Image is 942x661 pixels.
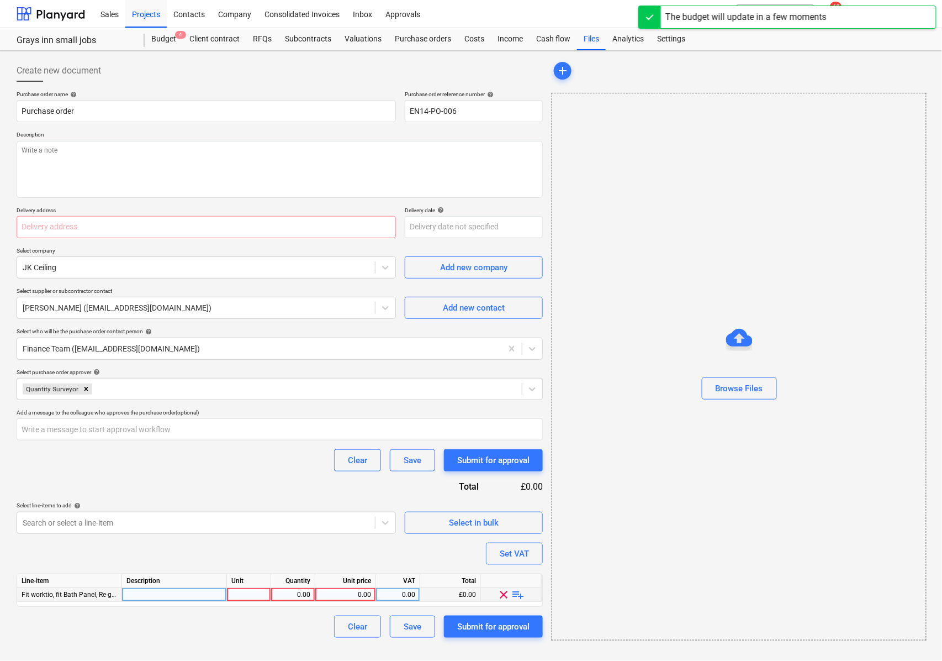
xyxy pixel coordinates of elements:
div: 0.00 [380,588,415,602]
div: Budget [145,28,183,50]
div: Description [122,574,227,588]
span: 4 [175,31,186,39]
span: Create new document [17,64,101,77]
p: Delivery address [17,207,396,216]
div: Unit price [315,574,376,588]
a: Costs [458,28,491,50]
div: Save [404,620,421,634]
span: playlist_add [512,588,525,601]
input: Write a message to start approval workflow [17,418,543,440]
div: Unit [227,574,271,588]
a: Analytics [606,28,650,50]
div: Delivery date [405,207,543,214]
span: help [72,502,81,509]
button: Save [390,449,435,471]
div: Submit for approval [457,453,530,468]
button: Add new company [405,256,543,279]
div: Total [420,574,481,588]
div: Quantity Surveyor [23,384,80,395]
a: RFQs [246,28,278,50]
span: help [143,328,152,335]
button: Clear [334,449,381,471]
input: Document name [17,100,396,122]
button: Set VAT [486,543,543,565]
div: Clear [348,620,367,634]
a: Settings [650,28,692,50]
div: £0.00 [497,480,543,493]
div: Submit for approval [457,620,530,634]
div: Purchase order reference number [405,91,543,98]
div: Browse Files [552,93,927,641]
div: Clear [348,453,367,468]
div: Browse Files [716,381,763,396]
p: Select company [17,247,396,256]
div: Set VAT [500,547,529,561]
input: Delivery address [17,216,396,238]
div: The budget will update in a few moments [665,11,827,24]
div: Select line-items to add [17,502,396,509]
span: help [68,91,77,98]
div: 0.00 [276,588,310,602]
span: add [556,64,569,77]
p: Select supplier or subcontractor contact [17,287,396,297]
a: Income [491,28,530,50]
a: Subcontracts [278,28,338,50]
span: help [435,207,444,213]
a: Purchase orders [388,28,458,50]
div: Line-item [17,574,122,588]
button: Browse Files [702,377,777,400]
input: Delivery date not specified [405,216,543,238]
div: Add new contact [443,301,505,315]
div: Total [399,480,496,493]
a: Valuations [338,28,388,50]
button: Select in bulk [405,512,543,534]
div: £0.00 [420,588,481,602]
div: Select in bulk [449,516,499,530]
div: VAT [376,574,420,588]
div: Add new company [440,260,507,275]
iframe: Chat Widget [887,608,942,661]
button: Add new contact [405,297,543,319]
button: Clear [334,616,381,638]
span: help [485,91,494,98]
div: Quantity [271,574,315,588]
a: Client contract [183,28,246,50]
div: Save [404,453,421,468]
a: Budget4 [145,28,183,50]
a: Cash flow [530,28,577,50]
input: Reference number [405,100,543,122]
div: 0.00 [320,588,371,602]
div: Grays inn small jobs [17,35,131,46]
div: Select who will be the purchase order contact person [17,328,543,335]
span: Fit worktio, fit Bath Panel, Re-grout tiles Throughout and replace 2no, Protect floor [22,591,264,599]
span: help [91,369,100,375]
div: Remove Quantity Surveyor [80,384,92,395]
span: clear [498,588,511,601]
button: Save [390,616,435,638]
a: Files [577,28,606,50]
p: Description [17,131,543,140]
button: Submit for approval [444,616,543,638]
div: Purchase order name [17,91,396,98]
button: Submit for approval [444,449,543,471]
div: Select purchase order approver [17,369,543,376]
div: Add a message to the colleague who approves the purchase order (optional) [17,409,543,416]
